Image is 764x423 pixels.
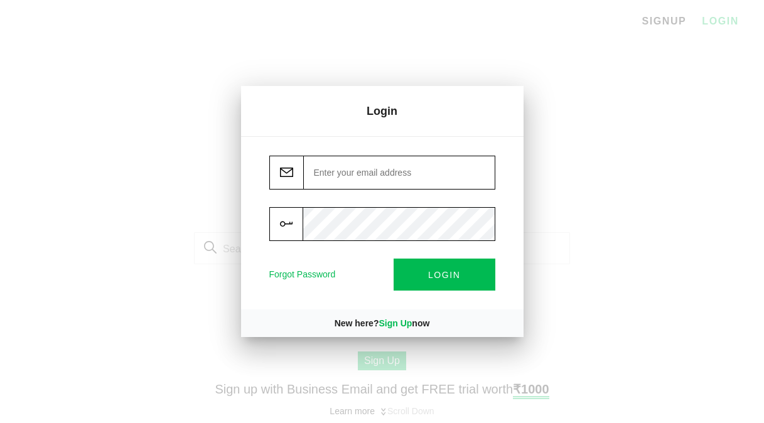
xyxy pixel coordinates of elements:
span: LOGIN [428,270,461,280]
button: LOGIN [394,259,495,291]
img: key.svg [269,207,303,241]
input: Enter your email address [303,156,495,190]
a: Forgot Password [269,269,336,279]
p: Login [260,105,505,117]
img: email.svg [269,156,303,190]
a: Sign Up [379,318,412,328]
div: New here? now [241,309,524,337]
